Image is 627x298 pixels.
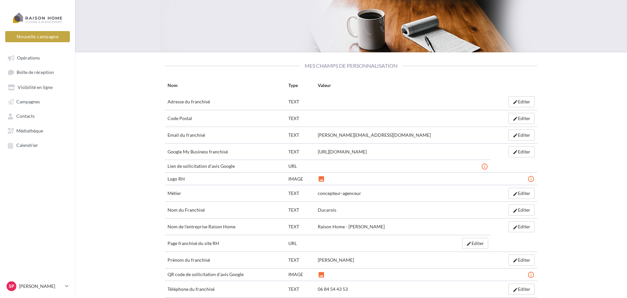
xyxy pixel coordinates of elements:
[508,188,535,199] button: mode_editEditer
[286,219,315,235] td: TEXT
[527,176,535,181] span: info_outline
[4,139,71,151] a: Calendrier
[4,52,71,63] a: Opérations
[286,143,315,160] td: TEXT
[286,252,315,268] td: TEXT
[286,160,315,172] td: URL
[462,238,488,249] button: mode_editEditer
[286,172,315,185] td: IMAGE
[318,207,336,213] span: Ducarois
[16,128,43,133] span: Médiathèque
[165,219,286,235] td: Nom de l'entreprise Raison Home
[165,202,286,219] td: Nom du Franchisé
[300,62,402,69] span: Mes champs de personnalisation
[165,127,286,143] td: Email du franchisé
[19,283,62,289] p: [PERSON_NAME]
[513,133,518,138] i: mode_edit
[165,94,286,110] td: Adresse du franchisé
[318,176,325,181] span: photo
[513,287,518,292] i: mode_edit
[513,99,518,105] i: mode_edit
[165,235,286,252] td: Page franchisé du site RH
[16,143,38,148] span: Calendrier
[513,191,518,197] i: mode_edit
[16,114,35,119] span: Contacts
[508,146,535,157] button: mode_editEditer
[318,286,348,292] span: 06 84 54 43 53
[286,235,315,252] td: URL
[508,204,535,216] button: mode_editEditer
[165,172,286,185] td: Logo RH
[318,257,354,263] span: [PERSON_NAME]
[481,163,488,170] i: info_outline
[4,81,71,93] a: Visibilité en ligne
[318,190,361,196] span: concepteur-agenceur
[165,160,286,172] td: Lien de sollicitation d'avis Google
[286,127,315,143] td: TEXT
[527,176,535,182] i: info_outline
[165,110,286,127] td: Code Postal
[481,163,488,168] span: info_outline
[508,254,535,266] button: mode_editEditer
[318,149,367,154] span: [URL][DOMAIN_NAME]
[318,272,325,278] i: photo
[508,113,535,124] button: mode_editEditer
[286,268,315,281] td: IMAGE
[4,96,71,107] a: Campagnes
[165,143,286,160] td: Google My Business franchisé
[508,130,535,141] button: mode_editEditer
[318,132,431,138] span: [PERSON_NAME][EMAIL_ADDRESS][DOMAIN_NAME]
[16,99,40,104] span: Campagnes
[315,79,490,94] th: Valeur
[165,252,286,268] td: Prénom du franchisé
[513,208,518,213] i: mode_edit
[513,225,518,230] i: mode_edit
[513,149,518,155] i: mode_edit
[165,79,286,94] th: Nom
[318,272,325,277] span: photo
[508,96,535,107] button: mode_editEditer
[9,283,14,289] span: Sp
[513,258,518,263] i: mode_edit
[5,31,70,42] button: Nouvelle campagne
[18,84,53,90] span: Visibilité en ligne
[165,185,286,202] td: Métier
[466,241,472,246] i: mode_edit
[508,221,535,232] button: mode_editEditer
[508,284,535,295] button: mode_editEditer
[165,268,286,281] td: QR code de sollicitation d’avis Google
[286,79,315,94] th: Type
[513,116,518,121] i: mode_edit
[4,125,71,136] a: Médiathèque
[4,110,71,122] a: Contacts
[286,202,315,219] td: TEXT
[318,176,325,182] i: photo
[17,70,54,75] span: Boîte de réception
[527,272,535,277] span: info_outline
[4,66,71,78] a: Boîte de réception
[5,280,70,292] a: Sp [PERSON_NAME]
[286,185,315,202] td: TEXT
[165,281,286,298] td: Téléphone du franchisé
[318,224,385,229] span: Raison Home - [PERSON_NAME]
[527,272,535,278] i: info_outline
[286,281,315,298] td: TEXT
[17,55,40,61] span: Opérations
[286,94,315,110] td: TEXT
[286,110,315,127] td: TEXT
